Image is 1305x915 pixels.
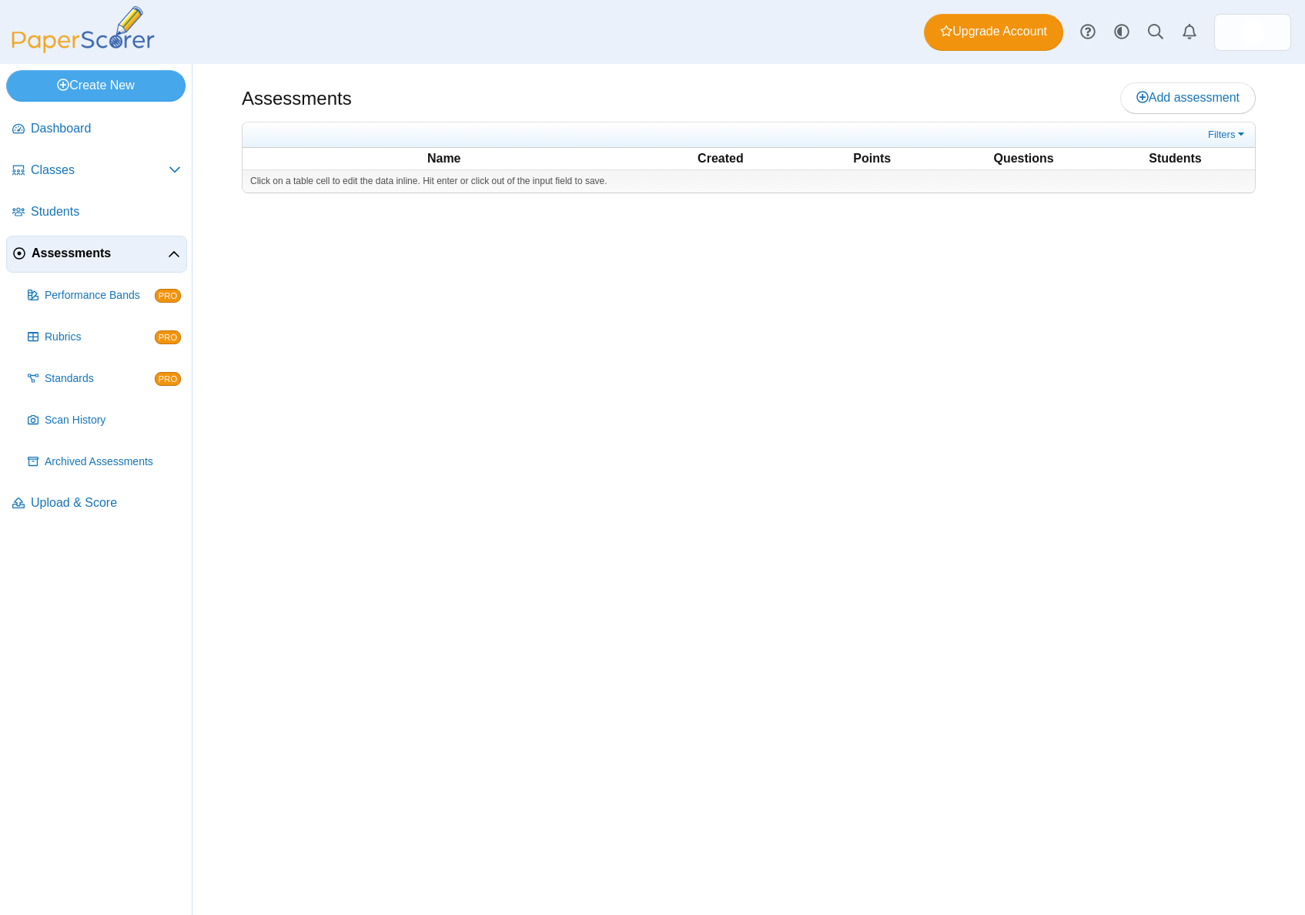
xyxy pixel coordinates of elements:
[6,42,160,55] a: PaperScorer
[6,6,160,53] img: PaperScorer
[924,14,1063,51] a: Upgrade Account
[1240,20,1265,45] img: ps.uFc3u4uwrlKcDdGV
[45,330,155,345] span: Rubrics
[1100,149,1250,168] th: Students
[1120,82,1256,113] a: Add assessment
[1204,127,1251,142] a: Filters
[6,152,187,189] a: Classes
[940,23,1047,40] span: Upgrade Account
[22,277,187,314] a: Performance Bands PRO
[645,149,795,168] th: Created
[45,371,155,387] span: Standards
[1240,20,1265,45] span: Ken Marushige
[155,330,181,344] span: PRO
[1136,91,1240,104] span: Add assessment
[31,494,181,511] span: Upload & Score
[6,485,187,522] a: Upload & Score
[22,319,187,356] a: Rubrics PRO
[1214,14,1291,51] a: ps.uFc3u4uwrlKcDdGV
[242,85,352,112] h1: Assessments
[31,203,181,220] span: Students
[22,444,187,481] a: Archived Assessments
[31,120,181,137] span: Dashboard
[22,402,187,439] a: Scan History
[6,194,187,231] a: Students
[22,360,187,397] a: Standards PRO
[155,289,181,303] span: PRO
[797,149,947,168] th: Points
[32,245,168,262] span: Assessments
[1173,15,1206,49] a: Alerts
[6,70,186,101] a: Create New
[6,111,187,148] a: Dashboard
[45,454,181,470] span: Archived Assessments
[45,288,155,303] span: Performance Bands
[243,169,1255,193] div: Click on a table cell to edit the data inline. Hit enter or click out of the input field to save.
[244,149,644,168] th: Name
[45,413,181,428] span: Scan History
[949,149,1099,168] th: Questions
[155,372,181,386] span: PRO
[31,162,169,179] span: Classes
[6,236,187,273] a: Assessments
